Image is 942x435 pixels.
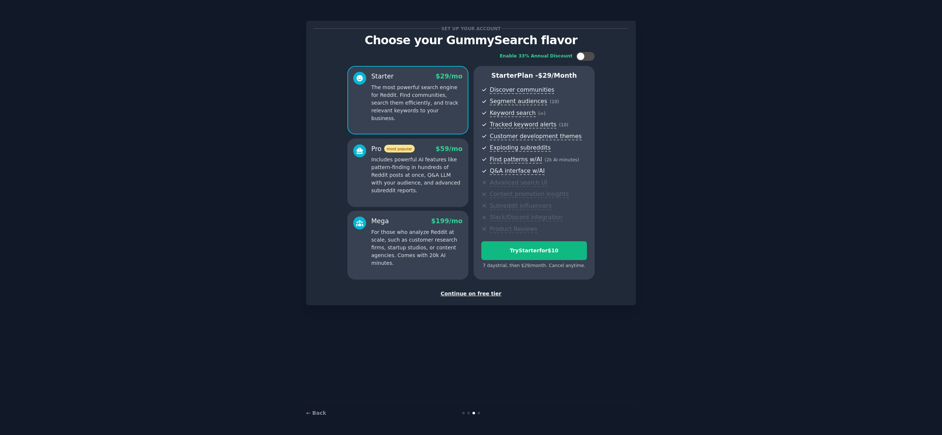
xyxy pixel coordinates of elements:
[490,144,550,152] span: Exploding subreddits
[314,290,628,298] div: Continue on free tier
[436,73,463,80] span: $ 29 /mo
[371,144,415,154] div: Pro
[490,190,569,198] span: Content promotion insights
[545,157,579,162] span: ( 2k AI minutes )
[314,34,628,47] p: Choose your GummySearch flavor
[490,86,554,94] span: Discover communities
[500,53,573,60] div: Enable 33% Annual Discount
[490,109,536,117] span: Keyword search
[550,99,559,104] span: ( 10 )
[538,72,577,79] span: $ 29 /month
[490,133,582,140] span: Customer development themes
[490,156,542,164] span: Find patterns w/AI
[371,217,389,226] div: Mega
[436,145,463,152] span: $ 59 /mo
[490,121,556,129] span: Tracked keyword alerts
[490,214,563,221] span: Slack/Discord integration
[490,98,547,105] span: Segment audiences
[371,228,463,267] p: For those who analyze Reddit at scale, such as customer research firms, startup studios, or conte...
[371,84,463,122] p: The most powerful search engine for Reddit. Find communities, search them efficiently, and track ...
[481,241,587,260] button: TryStarterfor$10
[490,202,552,210] span: Subreddit influencers
[482,247,587,255] div: Try Starter for $10
[490,167,545,175] span: Q&A interface w/AI
[481,71,587,80] p: Starter Plan -
[371,156,463,194] p: Includes powerful AI features like pattern-finding in hundreds of Reddit posts at once, Q&A LLM w...
[440,25,502,32] span: Set up your account
[431,217,463,225] span: $ 199 /mo
[384,145,415,152] span: most popular
[490,225,537,233] span: Product Reviews
[490,179,547,187] span: Advanced search UI
[559,122,568,127] span: ( 10 )
[481,263,587,269] div: 7 days trial, then $ 29 /month . Cancel anytime.
[371,72,394,81] div: Starter
[538,111,546,116] span: ( ∞ )
[306,410,326,416] a: ← Back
